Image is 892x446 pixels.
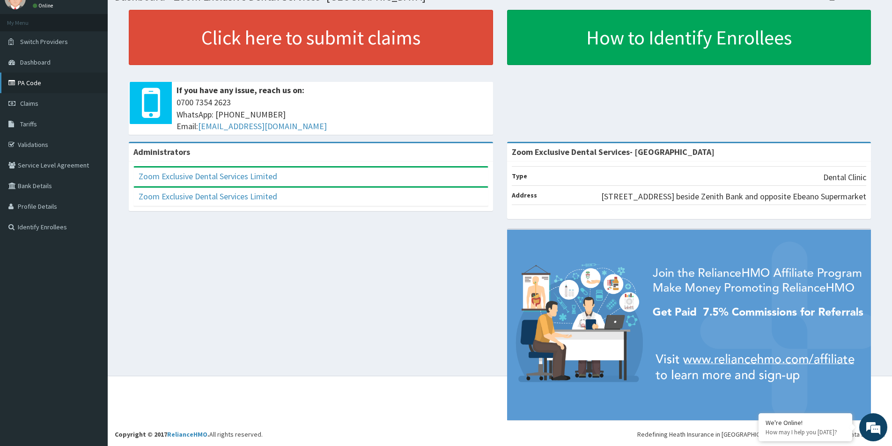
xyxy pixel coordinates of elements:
a: How to Identify Enrollees [507,10,871,65]
b: If you have any issue, reach us on: [177,85,304,95]
span: Tariffs [20,120,37,128]
a: RelianceHMO [167,430,207,439]
a: [EMAIL_ADDRESS][DOMAIN_NAME] [198,121,327,132]
span: Claims [20,99,38,108]
b: Address [512,191,537,199]
strong: Copyright © 2017 . [115,430,209,439]
div: We're Online! [766,418,845,427]
strong: Zoom Exclusive Dental Services- [GEOGRAPHIC_DATA] [512,146,715,157]
span: 0700 7354 2623 WhatsApp: [PHONE_NUMBER] Email: [177,96,488,132]
a: Click here to submit claims [129,10,493,65]
a: Zoom Exclusive Dental Services Limited [139,191,277,202]
img: provider-team-banner.png [507,230,871,420]
span: Dashboard [20,58,51,66]
div: Redefining Heath Insurance in [GEOGRAPHIC_DATA] using Telemedicine and Data Science! [637,430,885,439]
a: Zoom Exclusive Dental Services Limited [139,171,277,182]
p: [STREET_ADDRESS] beside Zenith Bank and opposite Ebeano Supermarket [601,190,866,203]
a: Online [33,2,55,9]
p: How may I help you today? [766,428,845,436]
footer: All rights reserved. [108,376,892,446]
b: Administrators [133,146,190,157]
span: Switch Providers [20,37,68,46]
b: Type [512,172,527,180]
p: Dental Clinic [823,171,866,183]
